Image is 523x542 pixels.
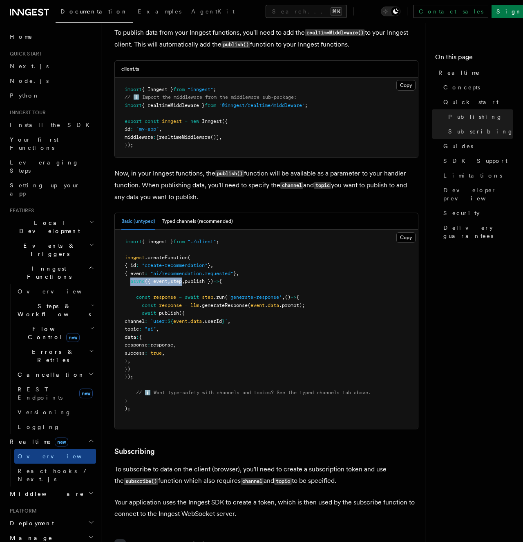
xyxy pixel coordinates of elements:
[125,358,127,364] span: }
[56,2,133,23] a: Documentation
[168,318,173,324] span: ${
[145,278,168,284] span: ({ event
[148,342,150,348] span: :
[14,382,96,405] a: REST Endpointsnew
[125,326,139,332] span: topic
[440,220,513,243] a: Delivery guarantees
[10,136,58,151] span: Your first Functions
[125,342,148,348] span: response
[150,350,162,356] span: true
[7,261,96,284] button: Inngest Functions
[291,294,296,300] span: =>
[173,239,185,244] span: from
[142,262,208,268] span: "create-recommendation"
[208,262,210,268] span: }
[219,102,305,108] span: "@inngest/realtime/middleware"
[7,508,37,514] span: Platform
[188,318,190,324] span: .
[225,294,228,300] span: (
[145,350,148,356] span: :
[125,102,142,108] span: import
[241,478,264,485] code: channel
[150,342,173,348] span: response
[185,118,188,124] span: =
[215,170,244,177] code: publish()
[18,386,63,401] span: REST Endpoints
[7,132,96,155] a: Your first Functions
[448,113,503,121] span: Publishing
[248,302,250,308] span: (
[66,333,80,342] span: new
[228,318,230,324] span: ,
[202,318,222,324] span: .userId
[145,326,156,332] span: "ai"
[136,126,159,132] span: "my-app"
[14,449,96,464] a: Overview
[443,142,473,150] span: Guides
[285,294,291,300] span: ()
[168,278,170,284] span: ,
[396,232,416,243] button: Copy
[448,127,514,135] span: Subscribing
[10,182,80,197] span: Setting up your app
[125,406,130,411] span: );
[186,2,239,22] a: AgentKit
[266,5,347,18] button: Search...⌘K
[121,213,155,230] button: Basic (untyped)
[445,109,513,124] a: Publishing
[136,262,139,268] span: :
[114,497,418,520] p: Your application uses the Inngest SDK to create a token, which is then used by the subscribe func...
[443,224,513,240] span: Delivery guarantees
[162,213,233,230] button: Typed channels (recommended)
[130,278,145,284] span: async
[14,420,96,434] a: Logging
[188,239,216,244] span: "./client"
[10,78,49,84] span: Node.js
[130,126,133,132] span: :
[18,288,102,295] span: Overview
[265,302,268,308] span: .
[14,344,96,367] button: Errors & Retries
[114,464,418,487] p: To subscribe to data on the client (browser), you'll need to create a subscription token and use ...
[7,207,34,214] span: Features
[14,322,96,344] button: Flow Controlnew
[153,294,176,300] span: response
[145,118,159,124] span: const
[18,468,90,482] span: React hooks / Next.js
[18,453,102,460] span: Overview
[190,318,202,324] span: data
[236,271,239,276] span: ,
[14,405,96,420] a: Versioning
[7,486,96,501] button: Middleware
[443,186,513,202] span: Developer preview
[222,318,225,324] span: }
[440,168,513,183] a: Limitations
[190,118,199,124] span: new
[162,118,182,124] span: inngest
[14,325,90,341] span: Flow Control
[173,87,185,92] span: from
[440,95,513,109] a: Quick start
[188,255,190,260] span: (
[182,278,185,284] span: ,
[210,262,213,268] span: ,
[185,302,188,308] span: =
[279,302,305,308] span: .prompt);
[213,87,216,92] span: ;
[213,278,219,284] span: =>
[127,358,130,364] span: ,
[142,239,173,244] span: { inngest }
[443,83,480,91] span: Concepts
[440,153,513,168] a: SDK Support
[443,209,480,217] span: Security
[440,206,513,220] a: Security
[179,310,185,316] span: ({
[7,59,96,73] a: Next.js
[216,239,219,244] span: ;
[221,41,250,48] code: publish()
[7,284,96,434] div: Inngest Functions
[7,118,96,132] a: Install the SDK
[205,102,216,108] span: from
[435,65,513,80] a: Realtime
[413,5,488,18] a: Contact sales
